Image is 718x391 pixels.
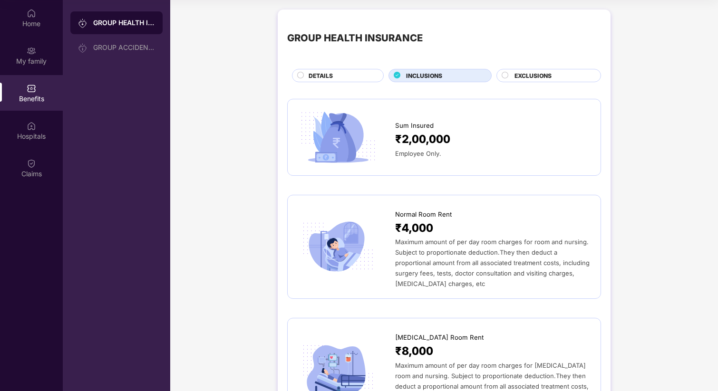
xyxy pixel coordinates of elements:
[395,131,450,148] span: ₹2,00,000
[297,109,379,166] img: icon
[287,30,423,46] div: GROUP HEALTH INSURANCE
[395,343,433,360] span: ₹8,000
[78,43,87,53] img: svg+xml;base64,PHN2ZyB3aWR0aD0iMjAiIGhlaWdodD0iMjAiIHZpZXdCb3g9IjAgMCAyMCAyMCIgZmlsbD0ibm9uZSIgeG...
[27,121,36,131] img: svg+xml;base64,PHN2ZyBpZD0iSG9zcGl0YWxzIiB4bWxucz0iaHR0cDovL3d3dy53My5vcmcvMjAwMC9zdmciIHdpZHRoPS...
[27,46,36,56] img: svg+xml;base64,PHN2ZyB3aWR0aD0iMjAiIGhlaWdodD0iMjAiIHZpZXdCb3g9IjAgMCAyMCAyMCIgZmlsbD0ibm9uZSIgeG...
[27,84,36,93] img: svg+xml;base64,PHN2ZyBpZD0iQmVuZWZpdHMiIHhtbG5zPSJodHRwOi8vd3d3LnczLm9yZy8yMDAwL3N2ZyIgd2lkdGg9Ij...
[395,121,434,131] span: Sum Insured
[93,44,155,51] div: GROUP ACCIDENTAL INSURANCE
[514,71,552,80] span: EXCLUSIONS
[395,150,441,157] span: Employee Only.
[78,19,87,28] img: svg+xml;base64,PHN2ZyB3aWR0aD0iMjAiIGhlaWdodD0iMjAiIHZpZXdCb3g9IjAgMCAyMCAyMCIgZmlsbD0ibm9uZSIgeG...
[297,219,379,276] img: icon
[93,18,155,28] div: GROUP HEALTH INSURANCE
[395,238,590,287] span: Maximum amount of per day room charges for room and nursing. Subject to proportionate deduction.T...
[395,219,433,237] span: ₹4,000
[27,9,36,18] img: svg+xml;base64,PHN2ZyBpZD0iSG9tZSIgeG1sbnM9Imh0dHA6Ly93d3cudzMub3JnLzIwMDAvc3ZnIiB3aWR0aD0iMjAiIG...
[395,333,484,343] span: [MEDICAL_DATA] Room Rent
[27,159,36,168] img: svg+xml;base64,PHN2ZyBpZD0iQ2xhaW0iIHhtbG5zPSJodHRwOi8vd3d3LnczLm9yZy8yMDAwL3N2ZyIgd2lkdGg9IjIwIi...
[309,71,333,80] span: DETAILS
[406,71,442,80] span: INCLUSIONS
[395,210,452,219] span: Normal Room Rent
